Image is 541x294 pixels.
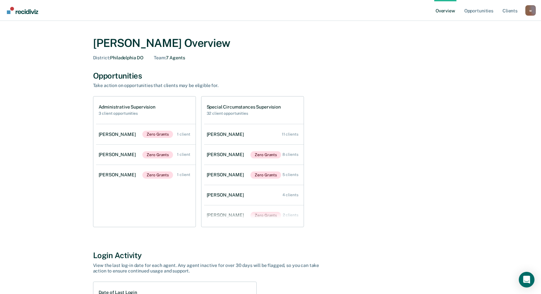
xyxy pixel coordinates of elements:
[93,251,448,260] div: Login Activity
[207,132,247,137] div: [PERSON_NAME]
[204,205,304,226] a: [PERSON_NAME]Zero Grants 2 clients
[99,152,138,157] div: [PERSON_NAME]
[204,165,304,185] a: [PERSON_NAME]Zero Grants 5 clients
[99,172,138,178] div: [PERSON_NAME]
[207,111,281,116] h2: 32 client opportunities
[204,125,304,144] a: [PERSON_NAME] 11 clients
[96,145,196,165] a: [PERSON_NAME]Zero Grants 1 client
[207,152,247,157] div: [PERSON_NAME]
[142,171,173,179] span: Zero Grants
[519,272,534,287] div: Open Intercom Messenger
[7,7,38,14] img: Recidiviz
[207,192,247,198] div: [PERSON_NAME]
[142,131,173,138] span: Zero Grants
[93,55,144,61] div: Philadelphia DO
[154,55,166,60] span: Team :
[93,83,322,88] div: Take action on opportunities that clients may be eligible for.
[282,132,298,137] div: 11 clients
[525,5,536,16] button: Profile dropdown button
[204,186,304,204] a: [PERSON_NAME] 4 clients
[207,104,281,110] h1: Special Circumstances Supervision
[93,263,322,274] div: View the last log-in date for each agent. Any agent inactive for over 30 days will be flagged, so...
[250,171,281,179] span: Zero Grants
[177,152,190,157] div: 1 client
[93,55,110,60] span: District :
[93,71,448,81] div: Opportunities
[96,124,196,144] a: [PERSON_NAME]Zero Grants 1 client
[154,55,185,61] div: 7 Agents
[207,172,247,178] div: [PERSON_NAME]
[250,151,281,158] span: Zero Grants
[282,152,298,157] div: 8 clients
[207,213,247,218] div: [PERSON_NAME]
[283,213,298,217] div: 2 clients
[142,151,173,158] span: Zero Grants
[93,37,448,50] div: [PERSON_NAME] Overview
[177,132,190,137] div: 1 client
[250,212,281,219] span: Zero Grants
[282,193,298,197] div: 4 clients
[99,132,138,137] div: [PERSON_NAME]
[177,172,190,177] div: 1 client
[96,165,196,185] a: [PERSON_NAME]Zero Grants 1 client
[525,5,536,16] div: w
[99,111,155,116] h2: 3 client opportunities
[282,172,298,177] div: 5 clients
[204,145,304,165] a: [PERSON_NAME]Zero Grants 8 clients
[99,104,155,110] h1: Administrative Supervision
